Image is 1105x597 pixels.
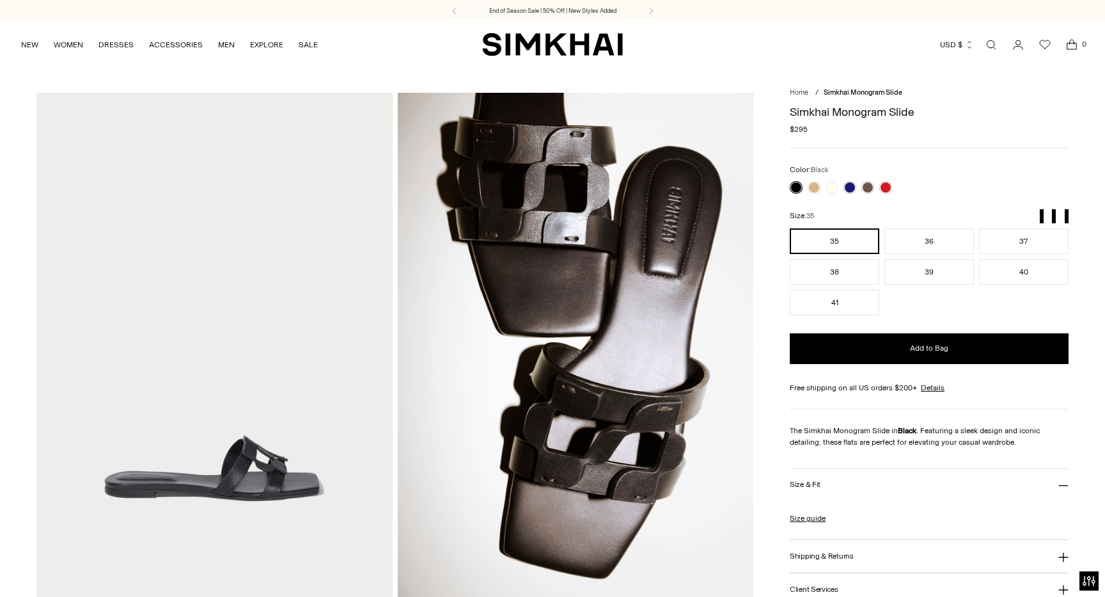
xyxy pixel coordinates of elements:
[218,31,235,59] a: MEN
[979,228,1069,254] button: 37
[1032,32,1058,58] a: Wishlist
[790,259,879,285] button: 38
[790,88,1069,99] nav: breadcrumbs
[790,481,820,489] h3: Size & Fit
[910,343,948,354] span: Add to Bag
[790,106,1069,118] h1: Simkhai Monogram Slide
[790,228,879,254] button: 35
[250,31,283,59] a: EXPLORE
[54,31,83,59] a: WOMEN
[299,31,318,59] a: SALE
[940,31,974,59] button: USD $
[806,212,814,220] span: 35
[811,166,829,174] span: Black
[1005,32,1031,58] a: Go to the account page
[790,540,1069,573] button: Shipping & Returns
[482,32,623,57] a: SIMKHAI
[790,123,808,135] span: $295
[898,426,916,435] strong: Black
[790,210,814,222] label: Size:
[790,290,879,315] button: 41
[790,88,808,97] a: Home
[1078,38,1090,50] span: 0
[790,333,1069,364] button: Add to Bag
[149,31,203,59] a: ACCESSORIES
[790,425,1069,448] p: The Simkhai Monogram Slide in . Featuring a sleek design and iconic detailing, these flats are pe...
[884,228,974,254] button: 36
[824,88,902,97] span: Simkhai Monogram Slide
[489,6,616,15] a: End of Season Sale | 50% Off | New Styles Added
[790,585,838,594] h3: Client Services
[884,259,974,285] button: 39
[1059,32,1085,58] a: Open cart modal
[21,31,38,59] a: NEW
[790,552,854,561] h3: Shipping & Returns
[790,382,1069,394] div: Free shipping on all US orders $200+
[790,513,826,524] a: Size guide
[790,469,1069,502] button: Size & Fit
[815,88,819,99] div: /
[790,164,829,176] label: Color:
[921,382,944,394] a: Details
[979,259,1069,285] button: 40
[98,31,134,59] a: DRESSES
[978,32,1004,58] a: Open search modal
